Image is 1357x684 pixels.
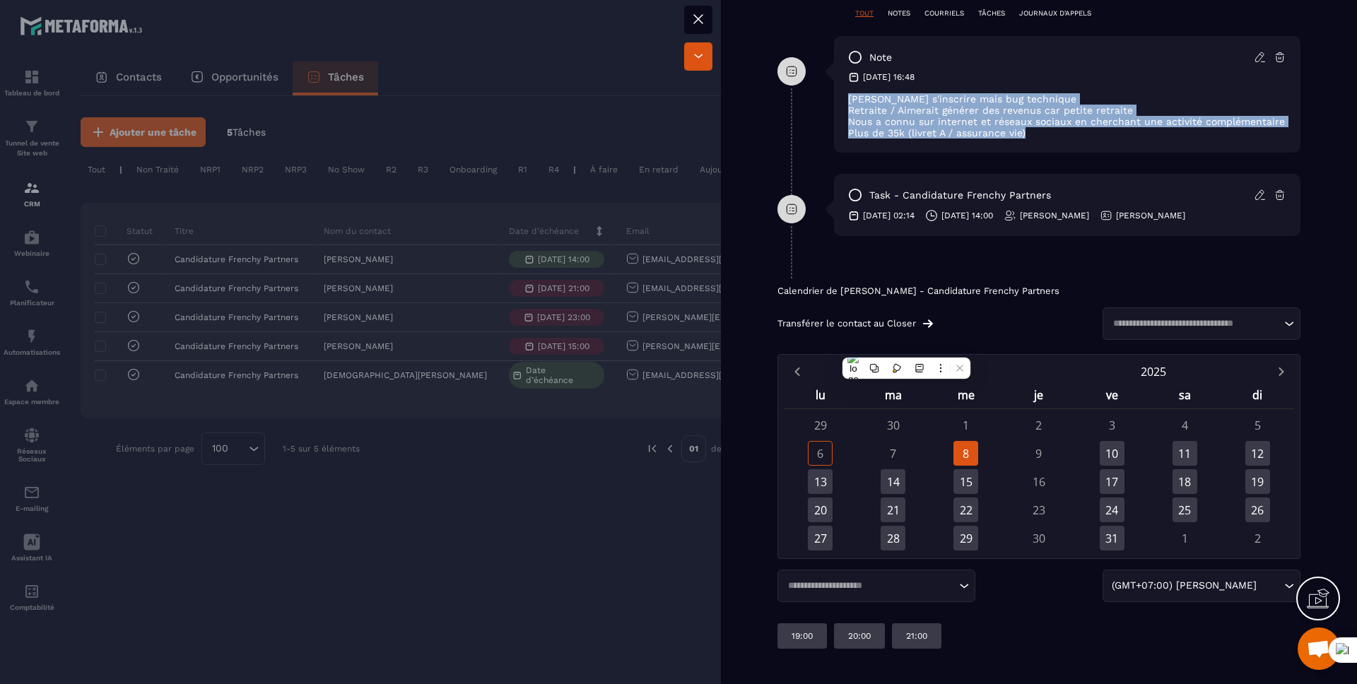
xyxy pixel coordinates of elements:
div: 2 [1026,413,1051,437]
div: 3 [1100,413,1124,437]
button: Open years overlay [1039,359,1268,384]
p: note [869,51,892,64]
p: [DATE] 14:00 [941,210,993,221]
p: Calendrier de [PERSON_NAME] - Candidature Frenchy Partners [777,285,1300,297]
div: ve [1076,384,1149,408]
div: lu [784,384,857,408]
div: je [1002,384,1075,408]
div: 16 [1026,469,1051,494]
div: Search for option [1103,307,1300,340]
div: 25 [1173,497,1197,522]
div: 21 [881,497,905,522]
input: Search for option [1108,317,1281,331]
div: sa [1149,384,1221,408]
div: 9 [1026,441,1051,466]
p: [PERSON_NAME] s'inscrire mais bug technique [848,93,1286,105]
p: 21:00 [906,630,927,642]
p: [DATE] 02:14 [863,210,915,221]
div: 15 [953,469,978,494]
p: Retraite / Aimerait générer des revenus car petite retraite [848,105,1286,116]
p: TOUT [855,8,874,18]
input: Search for option [783,579,956,593]
div: 12 [1245,441,1270,466]
div: Search for option [1103,570,1300,602]
div: 28 [881,526,905,550]
div: 29 [808,413,833,437]
div: 18 [1173,469,1197,494]
div: 4 [1173,413,1197,437]
p: [PERSON_NAME] [1020,210,1089,221]
p: Nous a connu sur internet et réseaux sociaux en cherchant une activité complémentaire [848,116,1286,127]
div: 19 [1245,469,1270,494]
p: [DATE] 16:48 [863,71,915,83]
span: (GMT+07:00) [PERSON_NAME] [1108,578,1259,594]
div: 17 [1100,469,1124,494]
div: Search for option [777,570,975,602]
div: 5 [1245,413,1270,437]
p: 20:00 [848,630,871,642]
div: 7 [881,441,905,466]
div: Mở cuộc trò chuyện [1298,627,1340,670]
div: me [929,384,1002,408]
div: 24 [1100,497,1124,522]
div: 29 [953,526,978,550]
div: 1 [953,413,978,437]
p: Plus de 35k (livret A / assurance vie) [848,127,1286,138]
div: 8 [953,441,978,466]
div: 30 [1026,526,1051,550]
div: 31 [1100,526,1124,550]
button: Next month [1268,362,1294,381]
button: Open months overlay [810,359,1039,384]
p: JOURNAUX D'APPELS [1019,8,1091,18]
div: 1 [1173,526,1197,550]
div: Calendar wrapper [784,384,1294,550]
div: 6 [808,441,833,466]
div: 30 [881,413,905,437]
div: 10 [1100,441,1124,466]
div: Calendar days [784,413,1294,550]
p: task - Candidature Frenchy Partners [869,189,1051,202]
div: 20 [808,497,833,522]
p: TÂCHES [978,8,1005,18]
div: 23 [1026,497,1051,522]
input: Search for option [1259,578,1281,594]
div: 14 [881,469,905,494]
p: COURRIELS [924,8,964,18]
p: Transférer le contact au Closer [777,318,916,329]
div: 2 [1245,526,1270,550]
div: 26 [1245,497,1270,522]
div: 13 [808,469,833,494]
div: di [1221,384,1294,408]
div: ma [857,384,929,408]
p: NOTES [888,8,910,18]
p: 19:00 [792,630,813,642]
button: Previous month [784,362,810,381]
p: [PERSON_NAME] [1116,210,1185,221]
div: 27 [808,526,833,550]
div: 22 [953,497,978,522]
div: 11 [1173,441,1197,466]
